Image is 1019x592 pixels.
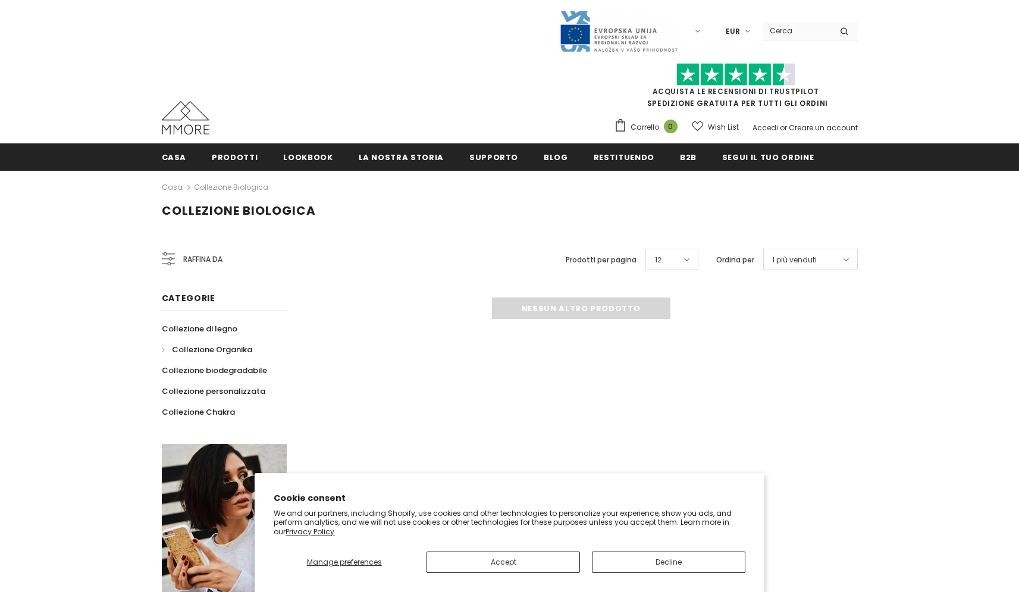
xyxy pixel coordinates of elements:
a: Javni Razpis [559,26,678,36]
span: Manage preferences [307,557,382,567]
span: Collezione biologica [162,202,316,219]
a: Restituendo [594,143,654,170]
span: La nostra storia [359,152,444,163]
span: EUR [726,26,740,37]
span: 12 [655,254,661,266]
span: Prodotti [212,152,258,163]
span: Collezione di legno [162,323,237,334]
span: Restituendo [594,152,654,163]
a: Collezione biodegradabile [162,360,267,381]
span: Blog [544,152,568,163]
span: Carrello [631,121,659,133]
a: Creare un account [789,123,858,133]
img: Javni Razpis [559,10,678,53]
a: B2B [680,143,697,170]
a: Segui il tuo ordine [722,143,814,170]
h2: Cookie consent [274,492,745,505]
span: Collezione Organika [172,344,252,355]
label: Prodotti per pagina [566,254,637,266]
img: Fidati di Pilot Stars [676,63,795,86]
a: Collezione personalizzata [162,381,265,402]
a: Casa [162,180,183,195]
a: Lookbook [283,143,333,170]
span: Lookbook [283,152,333,163]
a: Collezione di legno [162,318,237,339]
span: Collezione personalizzata [162,386,265,397]
a: Carrello 0 [614,118,683,136]
button: Accept [427,552,580,573]
a: Collezione Chakra [162,402,235,422]
button: Decline [592,552,745,573]
a: supporto [469,143,518,170]
span: Categorie [162,292,215,304]
p: We and our partners, including Shopify, use cookies and other technologies to personalize your ex... [274,509,745,537]
span: or [780,123,787,133]
a: Casa [162,143,187,170]
span: I più venduti [773,254,817,266]
span: supporto [469,152,518,163]
a: Privacy Policy [286,527,334,537]
span: SPEDIZIONE GRATUITA PER TUTTI GLI ORDINI [614,68,858,108]
span: Wish List [708,121,739,133]
input: Search Site [763,22,831,39]
span: 0 [664,120,678,133]
button: Manage preferences [274,552,415,573]
a: La nostra storia [359,143,444,170]
a: Accedi [753,123,778,133]
span: Segui il tuo ordine [722,152,814,163]
a: Prodotti [212,143,258,170]
span: Casa [162,152,187,163]
label: Ordina per [716,254,754,266]
a: Collezione biologica [194,182,268,192]
span: B2B [680,152,697,163]
img: Casi MMORE [162,101,209,134]
span: Raffina da [183,253,222,266]
span: Collezione Chakra [162,406,235,418]
a: Collezione Organika [162,339,252,360]
a: Acquista le recensioni di TrustPilot [653,86,819,96]
a: Blog [544,143,568,170]
a: Wish List [692,117,739,137]
span: Collezione biodegradabile [162,365,267,376]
